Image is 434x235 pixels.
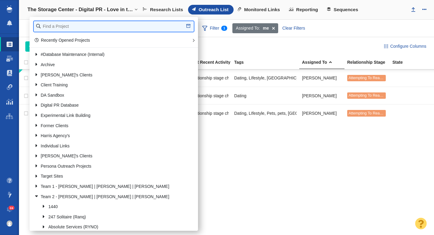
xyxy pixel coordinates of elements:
a: Team 2 - [PERSON_NAME] | [PERSON_NAME] | [PERSON_NAME] [33,192,185,201]
td: Attempting To Reach (3 tries) [344,69,390,87]
span: Research Lists [150,7,183,12]
strong: me [263,25,269,31]
span: Attempting To Reach (3 tries) [348,76,398,80]
a: Research Lists [139,5,188,14]
a: Client Training [33,81,185,90]
a: 247 Solitaire (Ranq) [40,212,186,222]
a: Absolute Services (RYNO) [40,223,186,232]
span: 1 [221,26,227,31]
a: Individual Links [33,141,185,151]
span: Dating, LIfestyle, PR [234,75,311,81]
span: Filter [199,23,231,34]
a: Recently Opened Projects [35,38,90,43]
span: Dating, LIfestyle, Pets, pets, PR, Travel, travel [234,111,358,116]
span: Attempting To Reach (3 tries) [348,111,398,115]
input: Find a Project [34,21,194,32]
a: Digital PR Database [33,101,185,110]
span: Reporting [296,7,318,12]
span: Outreach List [199,7,228,12]
a: Team 1 - [PERSON_NAME] | [PERSON_NAME] | [PERSON_NAME] [33,182,185,191]
div: Assigned To [302,60,347,64]
span: Configure Columns [390,43,426,50]
div: [PERSON_NAME] [302,89,342,102]
a: Sequences [323,5,363,14]
div: [PERSON_NAME] [302,107,342,120]
a: Relationship Stage [347,60,392,65]
div: Relationship Stage [347,60,392,64]
a: Persona Outreach Projects [33,162,185,171]
a: Harris Agency's [33,131,185,141]
span: Monitored Links [244,7,280,12]
span: Dating [234,93,246,98]
span: Attempting To Reach (3 tries) [348,93,398,98]
td: Attempting To Reach (3 tries) [344,105,390,122]
img: 8a21b1a12a7554901d364e890baed237 [7,221,13,227]
img: buzzstream_logo_iconsimple.png [7,5,12,13]
td: Attempting To Reach (3 tries) [344,87,390,104]
a: Reporting [285,5,323,14]
div: Tags [234,60,301,64]
span: 24 [8,206,15,210]
h4: The Storage Center - Digital PR - Love in the Time of Clutter [27,7,133,13]
button: Add People [25,41,65,52]
a: Experimental Link Building [33,111,185,120]
div: Clear Filters [279,23,308,34]
span: Sequences [334,7,358,12]
a: Former Clients [33,121,185,130]
a: [PERSON_NAME]'s Clients [33,152,185,161]
span: Assigned To: [236,25,260,31]
a: Monitored Links [234,5,285,14]
a: #Database Maintenance (Internal) [33,50,185,60]
a: Assigned To [302,60,347,65]
a: [PERSON_NAME]'s Clients [33,70,185,80]
a: Archive [33,60,185,69]
div: Websites [25,21,77,35]
a: Outreach List [188,5,234,14]
div: [PERSON_NAME] [302,72,342,85]
div: Most Recent Activity [189,60,234,64]
a: Tags [234,60,301,65]
button: Configure Columns [380,41,430,52]
a: 1440 [40,202,186,212]
a: DA Sandbox [33,91,185,100]
a: Target Sites [33,172,185,181]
